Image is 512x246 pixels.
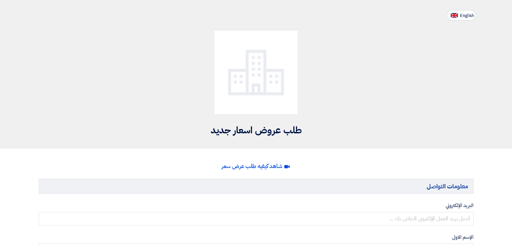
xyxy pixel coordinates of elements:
img: en-US.png [451,13,458,18]
h5: معلومات التواصل [39,179,474,194]
label: الإسم الاول [39,233,474,241]
label: البريد الإلكتروني [39,202,474,209]
h2: طلب عروض اسعار جديد [39,124,474,137]
button: English [447,10,476,21]
input: أدخل بريد العمل الإلكتروني الخاص بك ... [39,212,474,225]
span: English [460,13,474,18]
span: شاهد كيفيه طلب عرض سعر [222,162,282,170]
img: Company Logo [214,31,298,114]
